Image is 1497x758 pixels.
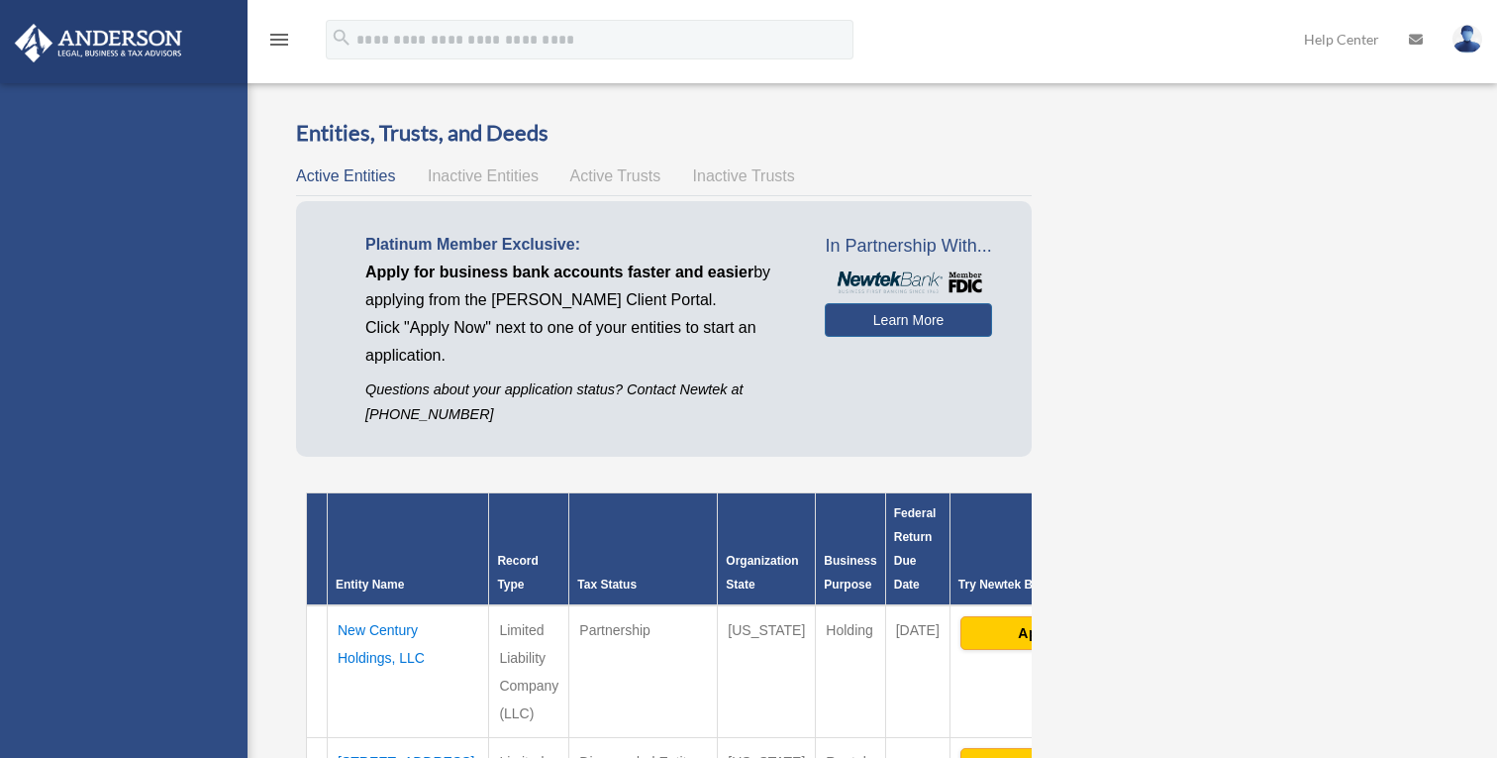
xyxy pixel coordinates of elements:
[9,24,188,62] img: Anderson Advisors Platinum Portal
[1452,25,1482,54] img: User Pic
[267,28,291,52] i: menu
[569,493,718,606] th: Tax Status
[267,35,291,52] a: menu
[816,605,885,738] td: Holding
[816,493,885,606] th: Business Purpose
[718,493,816,606] th: Organization State
[885,605,949,738] td: [DATE]
[885,493,949,606] th: Federal Return Due Date
[365,259,795,314] p: by applying from the [PERSON_NAME] Client Portal.
[835,271,982,293] img: NewtekBankLogoSM.png
[365,264,753,280] span: Apply for business bank accounts faster and easier
[489,605,569,738] td: Limited Liability Company (LLC)
[960,616,1153,650] button: Apply Now
[365,378,795,427] p: Questions about your application status? Contact Newtek at [PHONE_NUMBER]
[331,27,352,49] i: search
[718,605,816,738] td: [US_STATE]
[570,167,661,184] span: Active Trusts
[365,314,795,370] p: Click "Apply Now" next to one of your entities to start an application.
[428,167,539,184] span: Inactive Entities
[569,605,718,738] td: Partnership
[489,493,569,606] th: Record Type
[958,573,1155,596] div: Try Newtek Bank
[296,167,395,184] span: Active Entities
[825,231,992,263] span: In Partnership With...
[825,303,992,337] a: Learn More
[365,231,795,259] p: Platinum Member Exclusive:
[296,118,1032,149] h3: Entities, Trusts, and Deeds
[693,167,795,184] span: Inactive Trusts
[328,493,489,606] th: Entity Name
[328,605,489,738] td: New Century Holdings, LLC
